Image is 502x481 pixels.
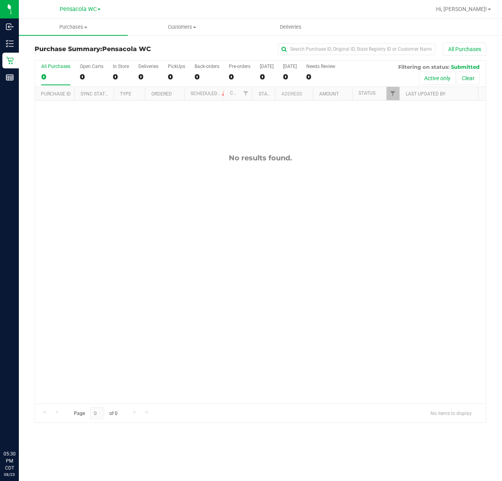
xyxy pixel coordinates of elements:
[128,24,236,31] span: Customers
[41,64,70,69] div: All Purchases
[168,72,185,81] div: 0
[239,87,252,100] a: Filter
[19,19,128,35] a: Purchases
[81,91,111,97] a: Sync Status
[19,24,128,31] span: Purchases
[4,472,15,477] p: 08/23
[6,40,14,48] inline-svg: Inventory
[35,46,185,53] h3: Purchase Summary:
[306,72,335,81] div: 0
[138,64,158,69] div: Deliveries
[113,64,129,69] div: In Store
[35,154,486,162] div: No results found.
[359,90,375,96] a: Status
[406,91,445,97] a: Last Updated By
[436,6,487,12] span: Hi, [PERSON_NAME]!
[195,64,219,69] div: Back-orders
[283,72,297,81] div: 0
[6,57,14,64] inline-svg: Retail
[259,91,300,97] a: State Registry ID
[229,72,250,81] div: 0
[278,43,435,55] input: Search Purchase ID, Original ID, State Registry ID or Customer Name...
[195,72,219,81] div: 0
[191,91,226,96] a: Scheduled
[236,19,345,35] a: Deliveries
[260,64,274,69] div: [DATE]
[6,73,14,81] inline-svg: Reports
[168,64,185,69] div: PickUps
[41,91,71,97] a: Purchase ID
[269,24,312,31] span: Deliveries
[80,64,103,69] div: Open Carts
[229,64,250,69] div: Pre-orders
[424,407,478,419] span: No items to display
[102,45,151,53] span: Pensacola WC
[457,72,480,85] button: Clear
[67,407,124,419] span: Page of 0
[6,23,14,31] inline-svg: Inbound
[275,87,313,101] th: Address
[386,87,399,100] a: Filter
[60,6,97,13] span: Pensacola WC
[151,91,172,97] a: Ordered
[319,91,339,97] a: Amount
[451,64,480,70] span: Submitted
[4,450,15,472] p: 05:30 PM CDT
[260,72,274,81] div: 0
[230,90,254,96] a: Customer
[419,72,456,85] button: Active only
[120,91,131,97] a: Type
[128,19,237,35] a: Customers
[8,418,31,442] iframe: Resource center
[41,72,70,81] div: 0
[398,64,449,70] span: Filtering on status:
[80,72,103,81] div: 0
[306,64,335,69] div: Needs Review
[113,72,129,81] div: 0
[443,42,486,56] button: All Purchases
[138,72,158,81] div: 0
[283,64,297,69] div: [DATE]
